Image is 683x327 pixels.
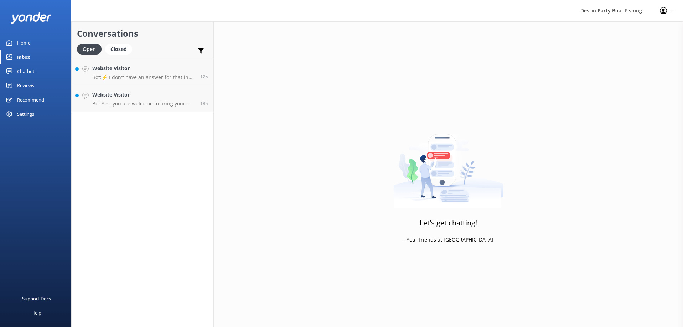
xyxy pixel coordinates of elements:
[393,119,503,208] img: artwork of a man stealing a conversation from at giant smartphone
[200,74,208,80] span: Oct 08 2025 04:07pm (UTC -05:00) America/Cancun
[22,291,51,306] div: Support Docs
[420,217,477,229] h3: Let's get chatting!
[92,100,195,107] p: Bot: Yes, you are welcome to bring your beverages, including alcohol, on the boat. However, pleas...
[17,36,30,50] div: Home
[17,93,44,107] div: Recommend
[11,12,52,24] img: yonder-white-logo.png
[17,50,30,64] div: Inbox
[17,107,34,121] div: Settings
[72,85,213,112] a: Website VisitorBot:Yes, you are welcome to bring your beverages, including alcohol, on the boat. ...
[77,44,102,54] div: Open
[403,236,493,244] p: - Your friends at [GEOGRAPHIC_DATA]
[105,44,132,54] div: Closed
[72,59,213,85] a: Website VisitorBot:⚡ I don't have an answer for that in my knowledge base. Please try and rephras...
[105,45,136,53] a: Closed
[77,45,105,53] a: Open
[92,91,195,99] h4: Website Visitor
[17,64,35,78] div: Chatbot
[31,306,41,320] div: Help
[92,74,195,81] p: Bot: ⚡ I don't have an answer for that in my knowledge base. Please try and rephrase your questio...
[17,78,34,93] div: Reviews
[200,100,208,107] span: Oct 08 2025 03:42pm (UTC -05:00) America/Cancun
[92,64,195,72] h4: Website Visitor
[77,27,208,40] h2: Conversations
